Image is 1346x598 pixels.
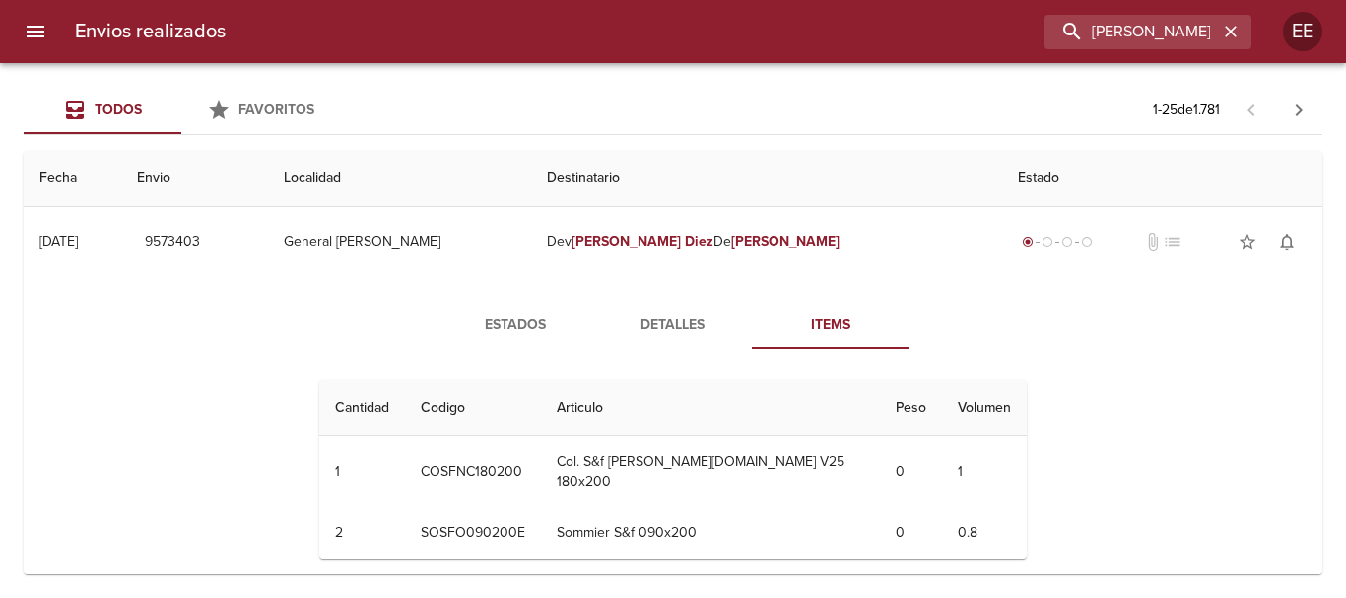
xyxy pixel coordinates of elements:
td: 2 [319,507,405,559]
div: [DATE] [39,233,78,250]
span: radio_button_unchecked [1042,236,1053,248]
td: SOSFO090200E [405,507,541,559]
span: Detalles [606,313,740,338]
td: General [PERSON_NAME] [268,207,531,278]
span: notifications_none [1277,233,1297,252]
span: No tiene pedido asociado [1163,233,1182,252]
button: menu [12,8,59,55]
em: [PERSON_NAME] [572,233,681,250]
td: 0 [880,436,942,507]
th: Codigo [405,380,541,436]
div: Tabs detalle de guia [437,301,909,349]
div: EE [1283,12,1322,51]
th: Envio [121,151,267,207]
th: Estado [1002,151,1322,207]
td: COSFNC180200 [405,436,541,507]
input: buscar [1044,15,1218,49]
table: Tabla de Items [319,380,1028,559]
span: 9573403 [145,231,200,255]
td: 1 [942,436,1027,507]
th: Articulo [541,380,881,436]
td: Col. S&f [PERSON_NAME][DOMAIN_NAME] V25 180x200 [541,436,881,507]
span: Favoritos [238,101,314,118]
th: Volumen [942,380,1027,436]
td: Sommier S&f 090x200 [541,507,881,559]
div: Tabs Envios [24,87,339,134]
td: 0 [880,507,942,559]
th: Cantidad [319,380,405,436]
span: No tiene documentos adjuntos [1143,233,1163,252]
p: 1 - 25 de 1.781 [1153,100,1220,120]
button: Activar notificaciones [1267,223,1307,262]
span: star_border [1238,233,1257,252]
td: Dev De [531,207,1002,278]
h6: Envios realizados [75,16,226,47]
button: 9573403 [137,225,208,261]
th: Localidad [268,151,531,207]
span: radio_button_checked [1022,236,1034,248]
th: Peso [880,380,942,436]
th: Destinatario [531,151,1002,207]
span: Items [764,313,898,338]
span: Estados [448,313,582,338]
th: Fecha [24,151,121,207]
em: Diez [685,233,713,250]
div: Generado [1018,233,1097,252]
span: radio_button_unchecked [1081,236,1093,248]
button: Agregar a favoritos [1228,223,1267,262]
td: 1 [319,436,405,507]
span: radio_button_unchecked [1061,236,1073,248]
td: 0.8 [942,507,1027,559]
span: Todos [95,101,142,118]
em: [PERSON_NAME] [731,233,841,250]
